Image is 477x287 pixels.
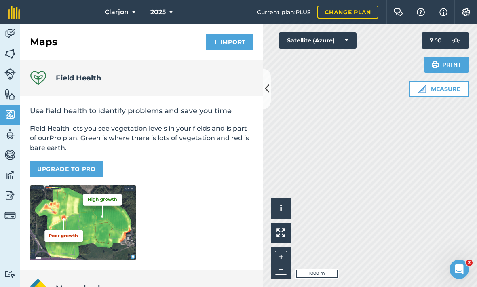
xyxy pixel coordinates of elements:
img: svg+xml;base64,PD94bWwgdmVyc2lvbj0iMS4wIiBlbmNvZGluZz0idXRmLTgiPz4KPCEtLSBHZW5lcmF0b3I6IEFkb2JlIE... [4,68,16,80]
button: + [275,251,287,263]
img: svg+xml;base64,PD94bWwgdmVyc2lvbj0iMS4wIiBlbmNvZGluZz0idXRmLTgiPz4KPCEtLSBHZW5lcmF0b3I6IEFkb2JlIE... [4,210,16,221]
img: svg+xml;base64,PD94bWwgdmVyc2lvbj0iMS4wIiBlbmNvZGluZz0idXRmLTgiPz4KPCEtLSBHZW5lcmF0b3I6IEFkb2JlIE... [4,169,16,181]
button: – [275,263,287,275]
button: Measure [409,81,469,97]
button: Import [206,34,253,50]
img: Ruler icon [418,85,426,93]
iframe: Intercom live chat [450,260,469,279]
img: svg+xml;base64,PD94bWwgdmVyc2lvbj0iMS4wIiBlbmNvZGluZz0idXRmLTgiPz4KPCEtLSBHZW5lcmF0b3I6IEFkb2JlIE... [4,27,16,40]
img: svg+xml;base64,PHN2ZyB4bWxucz0iaHR0cDovL3d3dy53My5vcmcvMjAwMC9zdmciIHdpZHRoPSIxOSIgaGVpZ2h0PSIyNC... [431,60,439,70]
img: svg+xml;base64,PHN2ZyB4bWxucz0iaHR0cDovL3d3dy53My5vcmcvMjAwMC9zdmciIHdpZHRoPSI1NiIgaGVpZ2h0PSI2MC... [4,48,16,60]
span: i [280,203,282,213]
button: i [271,198,291,219]
img: svg+xml;base64,PD94bWwgdmVyc2lvbj0iMS4wIiBlbmNvZGluZz0idXRmLTgiPz4KPCEtLSBHZW5lcmF0b3I6IEFkb2JlIE... [448,32,464,49]
a: Upgrade to Pro [30,161,103,177]
img: svg+xml;base64,PD94bWwgdmVyc2lvbj0iMS4wIiBlbmNvZGluZz0idXRmLTgiPz4KPCEtLSBHZW5lcmF0b3I6IEFkb2JlIE... [4,189,16,201]
img: Four arrows, one pointing top left, one top right, one bottom right and the last bottom left [276,228,285,237]
span: 2 [466,260,473,266]
a: Change plan [317,6,378,19]
h2: Maps [30,36,57,49]
h4: Field Health [56,72,101,84]
span: Current plan : PLUS [257,8,311,17]
img: svg+xml;base64,PHN2ZyB4bWxucz0iaHR0cDovL3d3dy53My5vcmcvMjAwMC9zdmciIHdpZHRoPSIxNCIgaGVpZ2h0PSIyNC... [213,37,219,47]
span: 2025 [150,7,166,17]
p: Field Health lets you see vegetation levels in your fields and is part of our . Green is where th... [30,124,253,153]
img: svg+xml;base64,PHN2ZyB4bWxucz0iaHR0cDovL3d3dy53My5vcmcvMjAwMC9zdmciIHdpZHRoPSIxNyIgaGVpZ2h0PSIxNy... [439,7,447,17]
a: Pro plan [49,134,77,142]
h2: Use field health to identify problems and save you time [30,106,253,116]
span: 7 ° C [430,32,441,49]
img: A cog icon [461,8,471,16]
span: Clarjon [105,7,129,17]
img: A question mark icon [416,8,426,16]
img: fieldmargin Logo [8,6,20,19]
img: svg+xml;base64,PD94bWwgdmVyc2lvbj0iMS4wIiBlbmNvZGluZz0idXRmLTgiPz4KPCEtLSBHZW5lcmF0b3I6IEFkb2JlIE... [4,270,16,278]
button: Print [424,57,469,73]
button: 7 °C [422,32,469,49]
img: svg+xml;base64,PHN2ZyB4bWxucz0iaHR0cDovL3d3dy53My5vcmcvMjAwMC9zdmciIHdpZHRoPSI1NiIgaGVpZ2h0PSI2MC... [4,88,16,100]
img: svg+xml;base64,PD94bWwgdmVyc2lvbj0iMS4wIiBlbmNvZGluZz0idXRmLTgiPz4KPCEtLSBHZW5lcmF0b3I6IEFkb2JlIE... [4,149,16,161]
button: Satellite (Azure) [279,32,357,49]
img: svg+xml;base64,PD94bWwgdmVyc2lvbj0iMS4wIiBlbmNvZGluZz0idXRmLTgiPz4KPCEtLSBHZW5lcmF0b3I6IEFkb2JlIE... [4,129,16,141]
img: svg+xml;base64,PHN2ZyB4bWxucz0iaHR0cDovL3d3dy53My5vcmcvMjAwMC9zdmciIHdpZHRoPSI1NiIgaGVpZ2h0PSI2MC... [4,108,16,120]
img: Two speech bubbles overlapping with the left bubble in the forefront [393,8,403,16]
